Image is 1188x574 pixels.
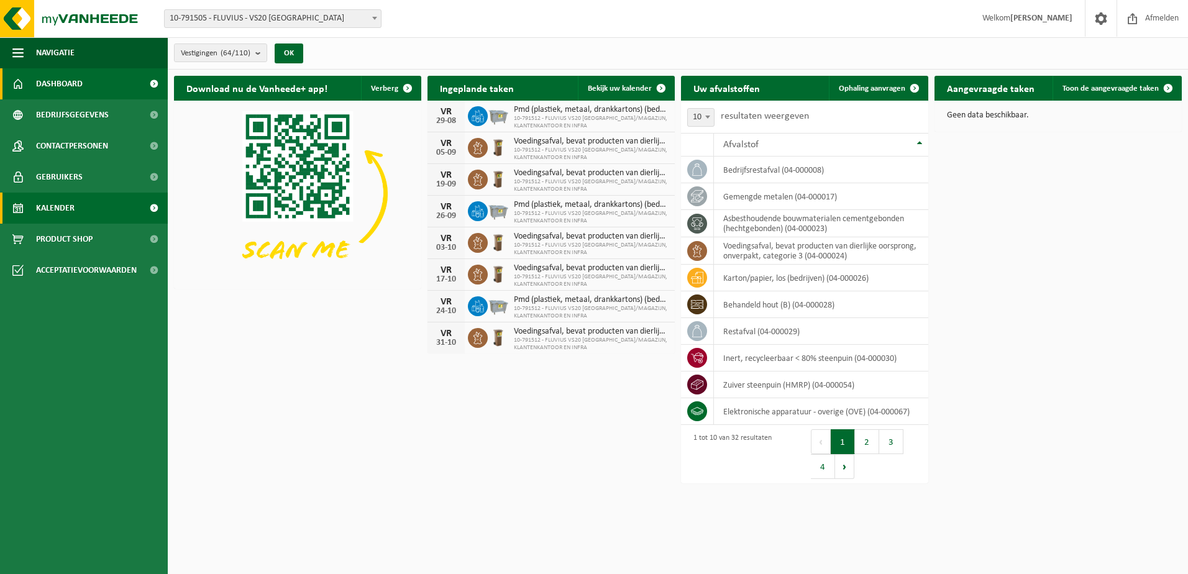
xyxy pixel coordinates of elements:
span: Contactpersonen [36,130,108,162]
div: 05-09 [434,148,459,157]
button: 4 [811,454,835,479]
img: Download de VHEPlus App [174,101,421,286]
td: inert, recycleerbaar < 80% steenpuin (04-000030) [714,345,928,371]
div: VR [434,139,459,148]
button: Next [835,454,854,479]
td: asbesthoudende bouwmaterialen cementgebonden (hechtgebonden) (04-000023) [714,210,928,237]
span: Acceptatievoorwaarden [36,255,137,286]
span: Afvalstof [723,140,759,150]
h2: Uw afvalstoffen [681,76,772,100]
div: VR [434,265,459,275]
h2: Ingeplande taken [427,76,526,100]
span: Bekijk uw kalender [588,84,652,93]
span: Voedingsafval, bevat producten van dierlijke oorsprong, onverpakt, categorie 3 [514,168,669,178]
button: Vestigingen(64/110) [174,43,267,62]
div: 1 tot 10 van 32 resultaten [687,428,772,480]
button: Verberg [361,76,420,101]
span: Navigatie [36,37,75,68]
span: Pmd (plastiek, metaal, drankkartons) (bedrijven) [514,200,669,210]
span: 10-791512 - FLUVIUS VS20 [GEOGRAPHIC_DATA]/MAGAZIJN, KLANTENKANTOOR EN INFRA [514,337,669,352]
div: VR [434,234,459,244]
span: 10-791512 - FLUVIUS VS20 [GEOGRAPHIC_DATA]/MAGAZIJN, KLANTENKANTOOR EN INFRA [514,115,669,130]
span: 10-791512 - FLUVIUS VS20 [GEOGRAPHIC_DATA]/MAGAZIJN, KLANTENKANTOOR EN INFRA [514,242,669,257]
span: 10-791505 - FLUVIUS - VS20 ANTWERPEN [164,9,382,28]
div: 29-08 [434,117,459,125]
button: 1 [831,429,855,454]
span: Voedingsafval, bevat producten van dierlijke oorsprong, onverpakt, categorie 3 [514,327,669,337]
count: (64/110) [221,49,250,57]
td: zuiver steenpuin (HMRP) (04-000054) [714,371,928,398]
span: 10-791505 - FLUVIUS - VS20 ANTWERPEN [165,10,381,27]
img: WB-2500-GAL-GY-01 [488,104,509,125]
div: VR [434,202,459,212]
td: bedrijfsrestafval (04-000008) [714,157,928,183]
img: WB-2500-GAL-GY-01 [488,294,509,316]
span: Product Shop [36,224,93,255]
h2: Aangevraagde taken [934,76,1047,100]
div: 17-10 [434,275,459,284]
span: 10 [688,109,714,126]
img: WB-2500-GAL-GY-01 [488,199,509,221]
span: 10-791512 - FLUVIUS VS20 [GEOGRAPHIC_DATA]/MAGAZIJN, KLANTENKANTOOR EN INFRA [514,147,669,162]
td: voedingsafval, bevat producten van dierlijke oorsprong, onverpakt, categorie 3 (04-000024) [714,237,928,265]
img: WB-0140-HPE-BN-01 [488,231,509,252]
img: WB-0140-HPE-BN-01 [488,136,509,157]
td: behandeld hout (B) (04-000028) [714,291,928,318]
span: Bedrijfsgegevens [36,99,109,130]
span: Gebruikers [36,162,83,193]
div: 26-09 [434,212,459,221]
span: 10-791512 - FLUVIUS VS20 [GEOGRAPHIC_DATA]/MAGAZIJN, KLANTENKANTOOR EN INFRA [514,178,669,193]
span: Kalender [36,193,75,224]
span: Vestigingen [181,44,250,63]
td: gemengde metalen (04-000017) [714,183,928,210]
span: Ophaling aanvragen [839,84,905,93]
span: Pmd (plastiek, metaal, drankkartons) (bedrijven) [514,295,669,305]
img: WB-0140-HPE-BN-01 [488,263,509,284]
strong: [PERSON_NAME] [1010,14,1072,23]
div: VR [434,170,459,180]
div: 31-10 [434,339,459,347]
a: Ophaling aanvragen [829,76,927,101]
td: elektronische apparatuur - overige (OVE) (04-000067) [714,398,928,425]
div: 24-10 [434,307,459,316]
span: Voedingsafval, bevat producten van dierlijke oorsprong, onverpakt, categorie 3 [514,137,669,147]
td: karton/papier, los (bedrijven) (04-000026) [714,265,928,291]
div: VR [434,107,459,117]
button: OK [275,43,303,63]
button: 3 [879,429,903,454]
span: Voedingsafval, bevat producten van dierlijke oorsprong, onverpakt, categorie 3 [514,232,669,242]
div: 03-10 [434,244,459,252]
h2: Download nu de Vanheede+ app! [174,76,340,100]
img: WB-0140-HPE-BN-01 [488,326,509,347]
button: Previous [811,429,831,454]
p: Geen data beschikbaar. [947,111,1169,120]
span: Voedingsafval, bevat producten van dierlijke oorsprong, onverpakt, categorie 3 [514,263,669,273]
span: 10-791512 - FLUVIUS VS20 [GEOGRAPHIC_DATA]/MAGAZIJN, KLANTENKANTOOR EN INFRA [514,273,669,288]
div: VR [434,297,459,307]
div: 19-09 [434,180,459,189]
a: Bekijk uw kalender [578,76,674,101]
span: 10-791512 - FLUVIUS VS20 [GEOGRAPHIC_DATA]/MAGAZIJN, KLANTENKANTOOR EN INFRA [514,210,669,225]
img: WB-0140-HPE-BN-01 [488,168,509,189]
span: Toon de aangevraagde taken [1062,84,1159,93]
span: Pmd (plastiek, metaal, drankkartons) (bedrijven) [514,105,669,115]
span: Dashboard [36,68,83,99]
td: restafval (04-000029) [714,318,928,345]
button: 2 [855,429,879,454]
span: Verberg [371,84,398,93]
label: resultaten weergeven [721,111,809,121]
a: Toon de aangevraagde taken [1053,76,1181,101]
div: VR [434,329,459,339]
span: 10 [687,108,715,127]
span: 10-791512 - FLUVIUS VS20 [GEOGRAPHIC_DATA]/MAGAZIJN, KLANTENKANTOOR EN INFRA [514,305,669,320]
